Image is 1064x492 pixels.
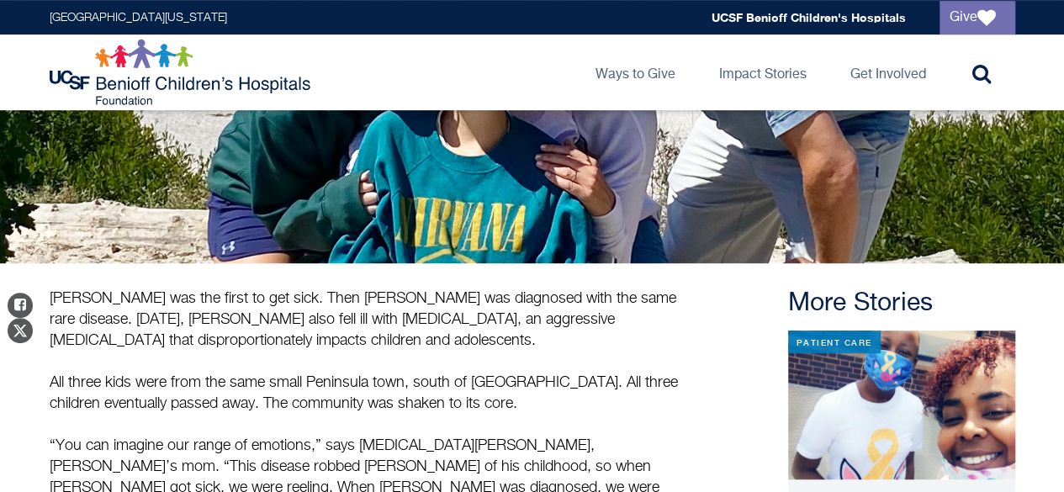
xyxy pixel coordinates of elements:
[706,34,820,110] a: Impact Stories
[50,39,315,106] img: Logo for UCSF Benioff Children's Hospitals Foundation
[582,34,689,110] a: Ways to Give
[788,331,881,353] div: Patient Care
[788,331,1015,479] img: Gigi and her mom
[50,12,227,24] a: [GEOGRAPHIC_DATA][US_STATE]
[712,10,906,24] a: UCSF Benioff Children's Hospitals
[837,34,940,110] a: Get Involved
[50,373,697,415] p: All three kids were from the same small Peninsula town, south of [GEOGRAPHIC_DATA]. All three chi...
[788,288,1015,319] h2: More Stories
[940,1,1015,34] a: Give
[50,288,697,352] p: [PERSON_NAME] was the first to get sick. Then [PERSON_NAME] was diagnosed with the same rare dise...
